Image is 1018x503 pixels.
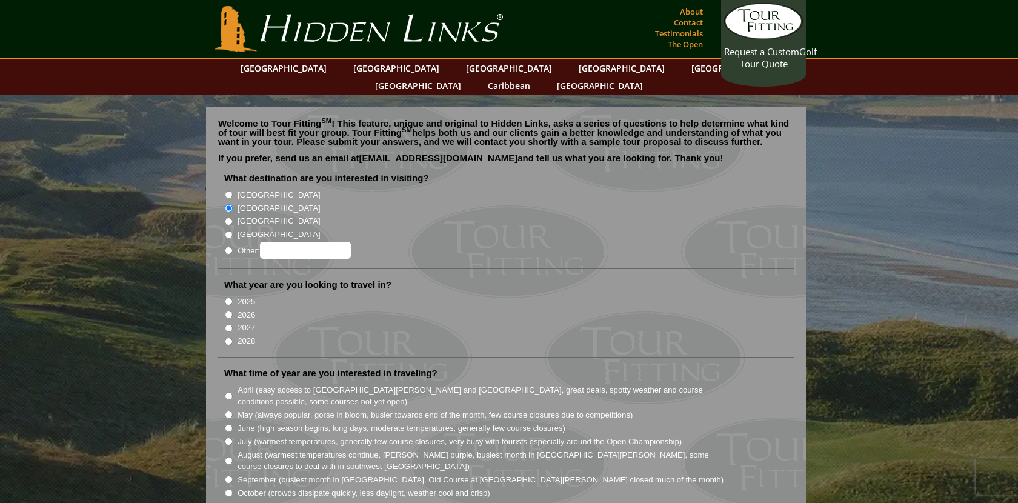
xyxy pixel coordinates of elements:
a: [GEOGRAPHIC_DATA] [685,59,783,77]
a: [EMAIL_ADDRESS][DOMAIN_NAME] [359,153,518,163]
label: What time of year are you interested in traveling? [224,367,437,379]
a: About [677,3,706,20]
a: Testimonials [652,25,706,42]
sup: SM [402,126,412,133]
label: October (crowds dissipate quickly, less daylight, weather cool and crisp) [238,487,490,499]
a: [GEOGRAPHIC_DATA] [551,77,649,95]
label: April (easy access to [GEOGRAPHIC_DATA][PERSON_NAME] and [GEOGRAPHIC_DATA], great deals, spotty w... [238,384,725,408]
label: [GEOGRAPHIC_DATA] [238,228,320,241]
label: 2026 [238,309,255,321]
label: May (always popular, gorse in bloom, busier towards end of the month, few course closures due to ... [238,409,633,421]
label: [GEOGRAPHIC_DATA] [238,215,320,227]
a: [GEOGRAPHIC_DATA] [369,77,467,95]
label: September (busiest month in [GEOGRAPHIC_DATA], Old Course at [GEOGRAPHIC_DATA][PERSON_NAME] close... [238,474,724,486]
label: June (high season begins, long days, moderate temperatures, generally few course closures) [238,422,565,435]
p: Welcome to Tour Fitting ! This feature, unique and original to Hidden Links, asks a series of que... [218,119,794,146]
label: Other: [238,242,350,259]
a: The Open [665,36,706,53]
sup: SM [321,117,331,124]
label: What year are you looking to travel in? [224,279,391,291]
a: [GEOGRAPHIC_DATA] [573,59,671,77]
a: [GEOGRAPHIC_DATA] [347,59,445,77]
label: August (warmest temperatures continue, [PERSON_NAME] purple, busiest month in [GEOGRAPHIC_DATA][P... [238,449,725,473]
label: 2027 [238,322,255,334]
label: July (warmest temperatures, generally few course closures, very busy with tourists especially aro... [238,436,682,448]
label: [GEOGRAPHIC_DATA] [238,189,320,201]
a: [GEOGRAPHIC_DATA] [460,59,558,77]
span: Request a Custom [724,45,799,58]
a: [GEOGRAPHIC_DATA] [235,59,333,77]
label: What destination are you interested in visiting? [224,172,429,184]
a: Request a CustomGolf Tour Quote [724,3,803,70]
label: 2025 [238,296,255,308]
a: Contact [671,14,706,31]
a: Caribbean [482,77,536,95]
p: If you prefer, send us an email at and tell us what you are looking for. Thank you! [218,153,794,172]
label: 2028 [238,335,255,347]
input: Other: [260,242,351,259]
label: [GEOGRAPHIC_DATA] [238,202,320,215]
